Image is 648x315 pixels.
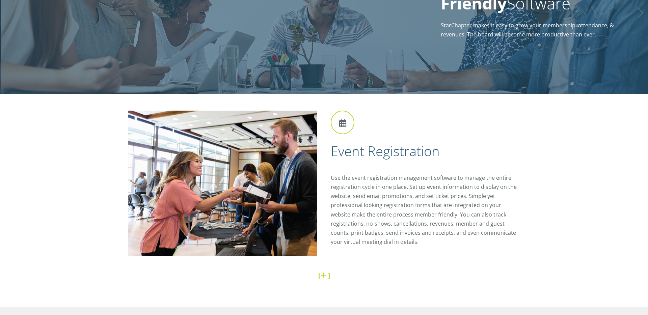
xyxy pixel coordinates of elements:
h2: Event Registration [331,142,520,160]
p: Use the event registration management software to manage the entire registration cycle in one pla... [331,173,520,247]
p: StarChapter makes it easy to grow your membership, attendance, & revenues. The board will become ... [441,21,628,39]
a: Next [638,3,648,20]
strong: [ [318,270,320,280]
img: Event Registration [128,111,317,256]
strong: ] [328,270,330,280]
